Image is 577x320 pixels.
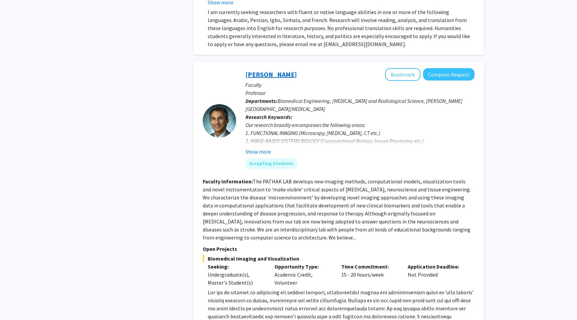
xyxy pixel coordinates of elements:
span: Biomedical Imaging and Visualization [203,255,474,263]
span: Biomedical Engineering, [MEDICAL_DATA] and Radiological Science, [PERSON_NAME][GEOGRAPHIC_DATA][M... [245,98,462,112]
p: Opportunity Type: [274,263,331,271]
p: Open Projects [203,245,474,253]
p: Seeking: [208,263,264,271]
iframe: Chat [5,290,28,315]
div: Academic Credit, Volunteer [269,263,336,287]
a: [PERSON_NAME] [245,70,297,78]
b: Departments: [245,98,277,104]
div: Our research broadly encompasses the following areas: 1. FUNCTIONAL IMAGING (Microscopy, [MEDICAL... [245,121,474,161]
button: Add Arvind Pathak to Bookmarks [385,68,420,81]
p: I am currently seeking researchers with fluent or native language abilities in one or more of the... [208,8,474,48]
div: Not Provided [403,263,469,287]
p: Time Commitment: [341,263,398,271]
b: Research Keywords: [245,114,293,120]
b: Faculty Information: [203,178,253,185]
mat-chip: Accepting Students [245,158,298,169]
button: Compose Request to Arvind Pathak [423,68,474,81]
button: Show more [245,148,271,156]
p: Application Deadline: [408,263,464,271]
fg-read-more: The PATHAK LAB develops new imaging methods, computational models, visualization tools and novel ... [203,178,471,241]
div: Undergraduate(s), Master's Student(s) [208,271,264,287]
p: Professor [245,89,474,97]
div: 15 - 20 hours/week [336,263,403,287]
p: Faculty [245,81,474,89]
